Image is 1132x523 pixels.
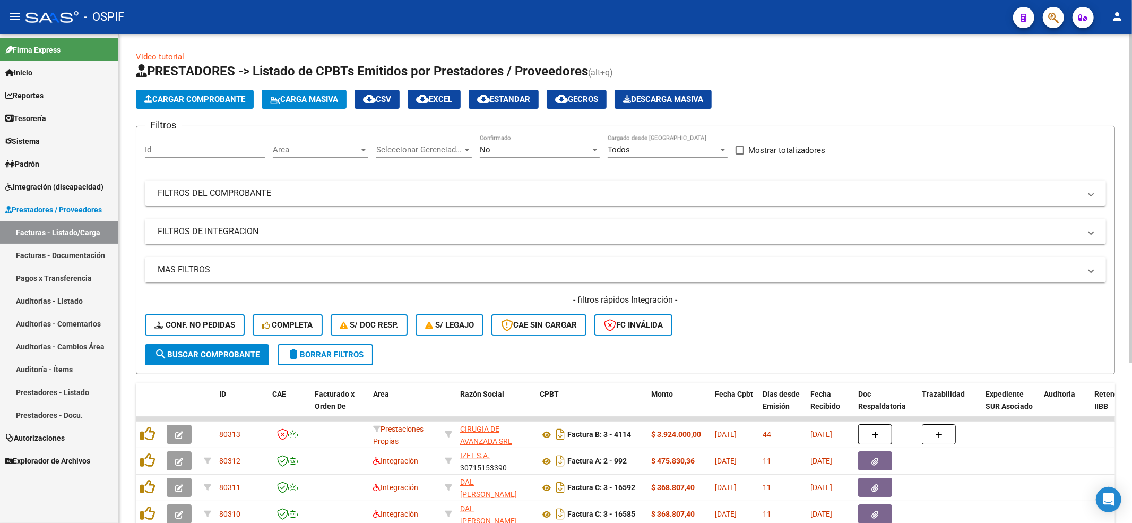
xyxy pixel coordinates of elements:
strong: $ 368.807,40 [651,483,695,492]
mat-icon: cloud_download [363,92,376,105]
strong: $ 475.830,36 [651,457,695,465]
i: Descargar documento [554,426,567,443]
span: Integración [373,457,418,465]
strong: Factura C: 3 - 16585 [567,510,635,519]
i: Descargar documento [554,505,567,522]
h3: Filtros [145,118,182,133]
span: Todos [608,145,630,155]
span: 80312 [219,457,240,465]
span: Conf. no pedidas [154,320,235,330]
button: Estandar [469,90,539,109]
span: CPBT [540,390,559,398]
span: CIRUGIA DE AVANZADA SRL [460,425,512,445]
datatable-header-cell: Facturado x Orden De [310,383,369,430]
span: Sistema [5,135,40,147]
span: Integración [373,510,418,518]
strong: Factura C: 3 - 16592 [567,484,635,492]
strong: $ 3.924.000,00 [651,430,701,439]
span: Días desde Emisión [763,390,800,410]
i: Descargar documento [554,479,567,496]
span: Prestadores / Proveedores [5,204,102,216]
div: 30709072818 [460,423,531,445]
span: CAE [272,390,286,398]
mat-icon: cloud_download [555,92,568,105]
span: - OSPIF [84,5,124,29]
mat-icon: search [154,348,167,361]
span: [DATE] [810,483,832,492]
mat-icon: cloud_download [416,92,429,105]
span: Doc Respaldatoria [858,390,906,410]
strong: Factura A: 2 - 992 [567,457,627,466]
span: Padrón [5,158,39,170]
span: Gecros [555,95,598,104]
span: FC Inválida [604,320,663,330]
datatable-header-cell: Monto [647,383,711,430]
div: Open Intercom Messenger [1096,487,1121,512]
span: Explorador de Archivos [5,455,90,467]
mat-expansion-panel-header: FILTROS DE INTEGRACION [145,219,1106,244]
mat-icon: menu [8,10,21,23]
span: Descarga Masiva [623,95,703,104]
datatable-header-cell: Razón Social [456,383,535,430]
i: Descargar documento [554,452,567,469]
datatable-header-cell: Doc Respaldatoria [854,383,918,430]
mat-expansion-panel-header: MAS FILTROS [145,257,1106,282]
span: 11 [763,457,771,465]
span: 80310 [219,510,240,518]
div: 30715153390 [460,450,531,472]
span: 80313 [219,430,240,439]
span: S/ Doc Resp. [340,320,399,330]
datatable-header-cell: CPBT [535,383,647,430]
mat-panel-title: MAS FILTROS [158,264,1081,276]
datatable-header-cell: Días desde Emisión [758,383,806,430]
span: Cargar Comprobante [144,95,245,104]
span: [DATE] [715,510,737,518]
mat-panel-title: FILTROS DE INTEGRACION [158,226,1081,237]
strong: $ 368.807,40 [651,510,695,518]
span: 11 [763,483,771,492]
button: Carga Masiva [262,90,347,109]
span: Firma Express [5,44,61,56]
span: S/ legajo [425,320,474,330]
span: DAL [PERSON_NAME] [460,478,517,499]
span: Autorizaciones [5,432,65,444]
datatable-header-cell: ID [215,383,268,430]
button: S/ Doc Resp. [331,314,408,336]
span: Tesorería [5,113,46,124]
button: Descarga Masiva [615,90,712,109]
span: CSV [363,95,391,104]
datatable-header-cell: Fecha Cpbt [711,383,758,430]
span: Prestaciones Propias [373,425,424,445]
datatable-header-cell: Auditoria [1040,383,1090,430]
span: ID [219,390,226,398]
button: Buscar Comprobante [145,344,269,365]
span: Retencion IIBB [1094,390,1129,410]
span: Estandar [477,95,530,104]
span: Fecha Cpbt [715,390,753,398]
span: (alt+q) [588,67,613,78]
span: Monto [651,390,673,398]
span: 80311 [219,483,240,492]
button: Conf. no pedidas [145,314,245,336]
span: Inicio [5,67,32,79]
span: No [480,145,490,155]
button: EXCEL [408,90,461,109]
span: [DATE] [715,483,737,492]
span: [DATE] [715,457,737,465]
button: FC Inválida [594,314,672,336]
span: Auditoria [1044,390,1075,398]
span: EXCEL [416,95,452,104]
span: Facturado x Orden De [315,390,355,410]
span: [DATE] [810,457,832,465]
mat-icon: cloud_download [477,92,490,105]
span: Buscar Comprobante [154,350,260,359]
mat-expansion-panel-header: FILTROS DEL COMPROBANTE [145,181,1106,206]
button: Borrar Filtros [278,344,373,365]
mat-icon: person [1111,10,1124,23]
datatable-header-cell: Trazabilidad [918,383,981,430]
datatable-header-cell: CAE [268,383,310,430]
span: 11 [763,510,771,518]
button: CSV [355,90,400,109]
span: Carga Masiva [270,95,338,104]
mat-icon: delete [287,348,300,361]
